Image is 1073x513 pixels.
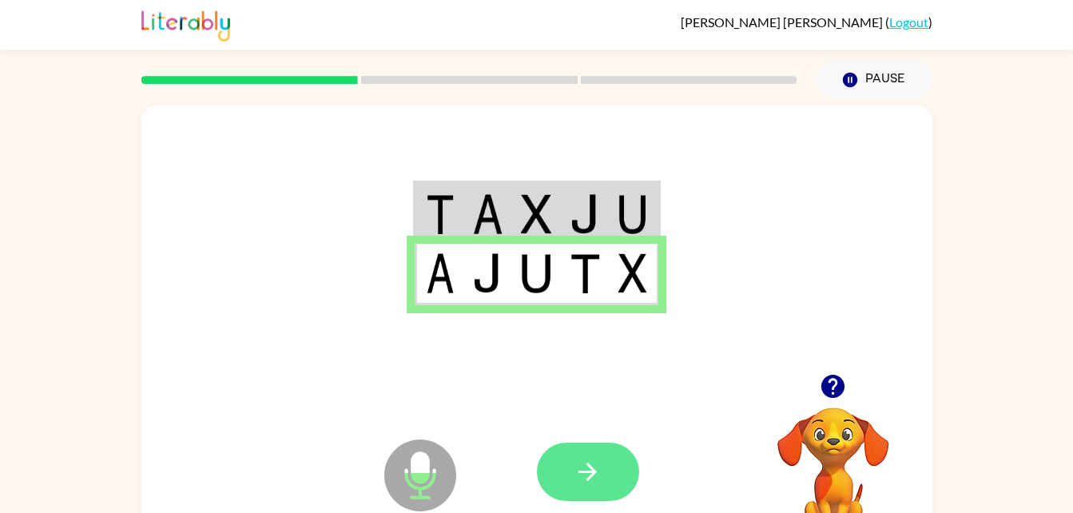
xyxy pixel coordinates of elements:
[426,253,455,293] img: a
[889,14,928,30] a: Logout
[472,194,503,234] img: a
[618,194,647,234] img: u
[570,194,600,234] img: j
[681,14,932,30] div: ( )
[618,253,647,293] img: x
[570,253,600,293] img: t
[521,194,551,234] img: x
[426,194,455,234] img: t
[472,253,503,293] img: j
[141,6,230,42] img: Literably
[817,62,932,98] button: Pause
[521,253,551,293] img: u
[681,14,885,30] span: [PERSON_NAME] [PERSON_NAME]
